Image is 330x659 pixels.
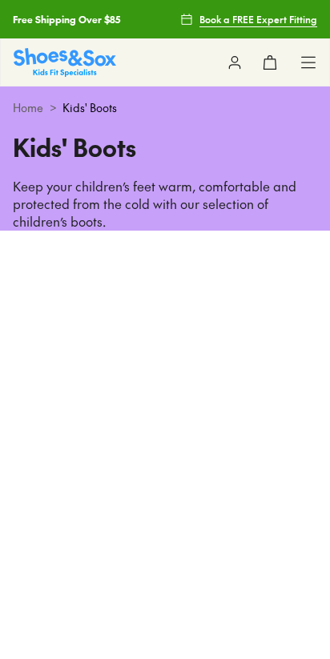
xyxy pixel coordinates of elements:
span: Kids' Boots [62,99,117,116]
span: Book a FREE Expert Fitting [199,12,317,26]
img: SNS_Logo_Responsive.svg [14,48,116,76]
h1: Kids' Boots [13,129,317,165]
div: > [13,99,317,116]
a: Shoes & Sox [14,48,116,76]
p: Keep your children’s feet warm, comfortable and protected from the cold with our selection of chi... [13,178,317,231]
a: Book a FREE Expert Fitting [180,5,317,34]
a: Home [13,99,43,116]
